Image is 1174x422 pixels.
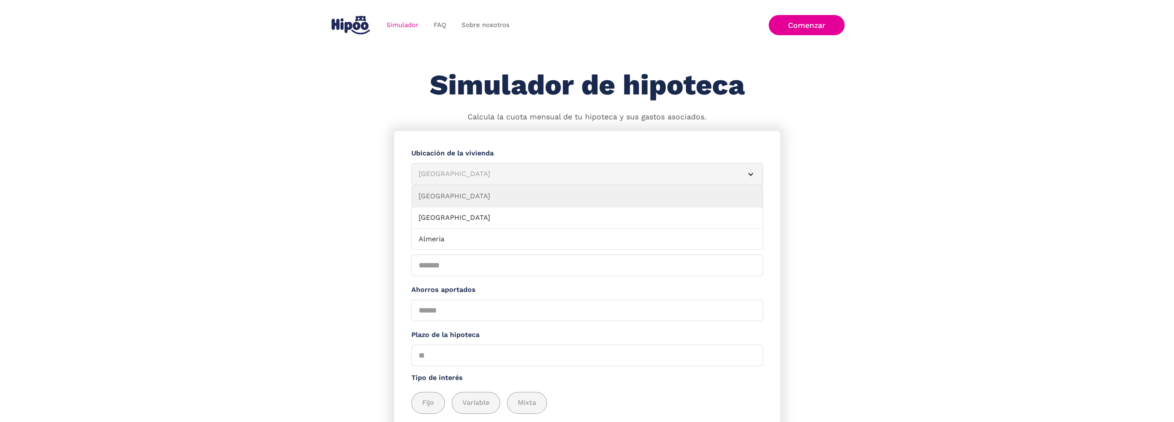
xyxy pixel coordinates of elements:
a: Sobre nosotros [454,17,517,33]
a: Comenzar [769,15,845,35]
label: Tipo de interés [411,373,763,383]
label: Plazo de la hipoteca [411,330,763,340]
a: [GEOGRAPHIC_DATA] [412,186,763,207]
h1: Simulador de hipoteca [430,70,745,101]
label: Ubicación de la vivienda [411,148,763,159]
span: Mixta [518,398,536,408]
a: home [330,12,372,38]
article: [GEOGRAPHIC_DATA] [411,163,763,185]
a: Simulador [379,17,426,33]
p: Calcula la cuota mensual de tu hipoteca y sus gastos asociados. [468,112,706,123]
span: Fijo [422,398,434,408]
div: add_description_here [411,392,763,414]
a: FAQ [426,17,454,33]
label: Ahorros aportados [411,285,763,295]
span: Variable [462,398,489,408]
div: [GEOGRAPHIC_DATA] [419,169,735,179]
nav: [GEOGRAPHIC_DATA] [411,185,763,250]
a: [GEOGRAPHIC_DATA] [412,207,763,229]
a: Almeria [412,229,763,250]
